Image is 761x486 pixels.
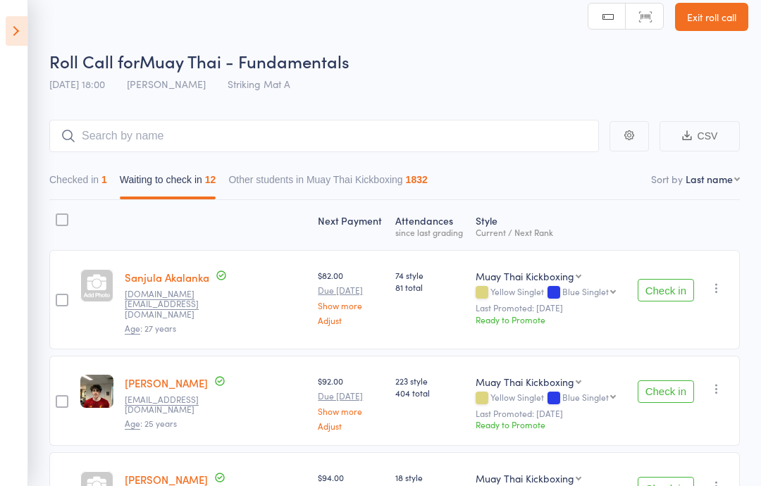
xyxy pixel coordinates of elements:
[318,301,383,310] a: Show more
[395,375,464,387] span: 223 style
[675,3,748,31] a: Exit roll call
[49,120,599,152] input: Search by name
[318,421,383,430] a: Adjust
[140,49,349,73] span: Muay Thai - Fundamentals
[228,167,427,199] button: Other students in Muay Thai Kickboxing1832
[125,322,176,335] span: : 27 years
[318,391,383,401] small: Due [DATE]
[228,77,290,91] span: Striking Mat A
[125,394,216,415] small: Justinmdale@bigpond.com
[80,375,113,408] img: image1691659869.png
[562,392,609,401] div: Blue Singlet
[318,269,383,325] div: $82.00
[49,77,105,91] span: [DATE] 18:00
[127,77,206,91] span: [PERSON_NAME]
[406,174,428,185] div: 1832
[395,228,464,237] div: since last grading
[476,471,574,485] div: Muay Thai Kickboxing
[318,406,383,416] a: Show more
[125,289,216,319] small: sanjula.1998.au@gmail.com
[125,417,177,430] span: : 25 years
[686,172,733,186] div: Last name
[395,269,464,281] span: 74 style
[125,375,208,390] a: [PERSON_NAME]
[470,206,630,244] div: Style
[476,418,624,430] div: Ready to Promote
[49,49,140,73] span: Roll Call for
[318,375,383,430] div: $92.00
[125,270,209,285] a: Sanjula Akalanka
[120,167,216,199] button: Waiting to check in12
[651,172,683,186] label: Sort by
[476,313,624,325] div: Ready to Promote
[318,316,383,325] a: Adjust
[562,287,609,296] div: Blue Singlet
[390,206,470,244] div: Atten­dances
[476,228,624,237] div: Current / Next Rank
[318,285,383,295] small: Due [DATE]
[476,392,624,404] div: Yellow Singlet
[476,287,624,299] div: Yellow Singlet
[101,174,107,185] div: 1
[638,380,694,403] button: Check in
[205,174,216,185] div: 12
[476,303,624,313] small: Last Promoted: [DATE]
[476,269,574,283] div: Muay Thai Kickboxing
[395,281,464,293] span: 81 total
[476,375,574,389] div: Muay Thai Kickboxing
[49,167,107,199] button: Checked in1
[476,409,624,418] small: Last Promoted: [DATE]
[660,121,740,151] button: CSV
[395,387,464,399] span: 404 total
[312,206,389,244] div: Next Payment
[395,471,464,483] span: 18 style
[638,279,694,301] button: Check in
